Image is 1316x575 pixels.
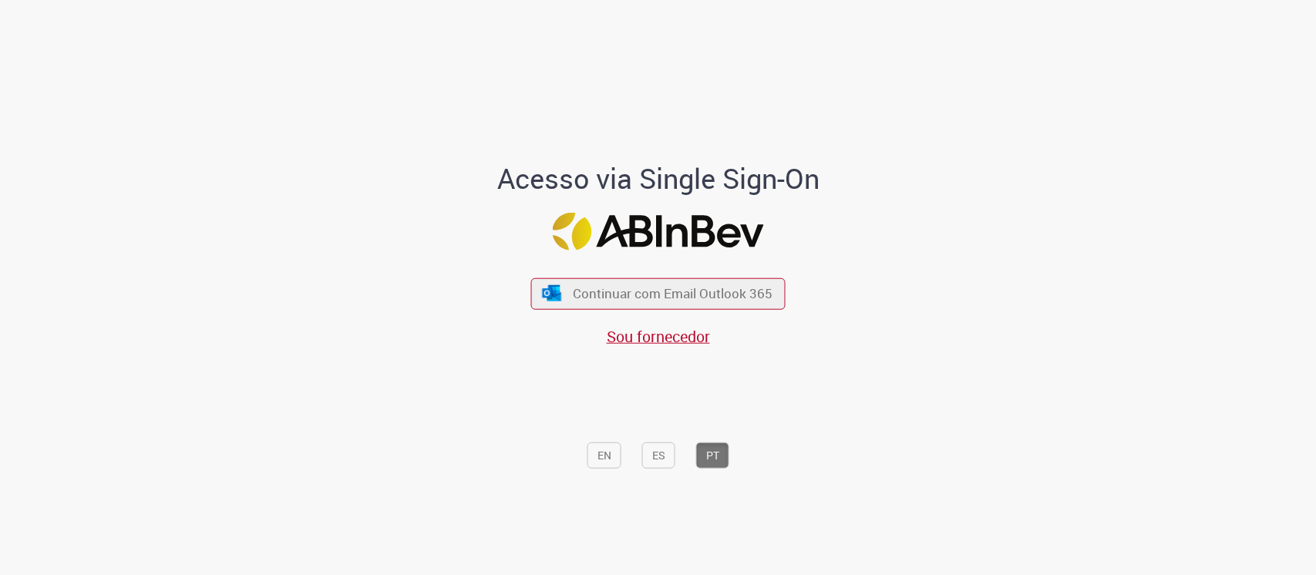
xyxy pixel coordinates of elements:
[540,285,562,301] img: ícone Azure/Microsoft 360
[531,277,786,309] button: ícone Azure/Microsoft 360 Continuar com Email Outlook 365
[573,284,772,302] span: Continuar com Email Outlook 365
[696,442,729,468] button: PT
[642,442,675,468] button: ES
[607,325,710,346] a: Sou fornecedor
[444,163,872,194] h1: Acesso via Single Sign-On
[587,442,621,468] button: EN
[553,212,764,250] img: Logo ABInBev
